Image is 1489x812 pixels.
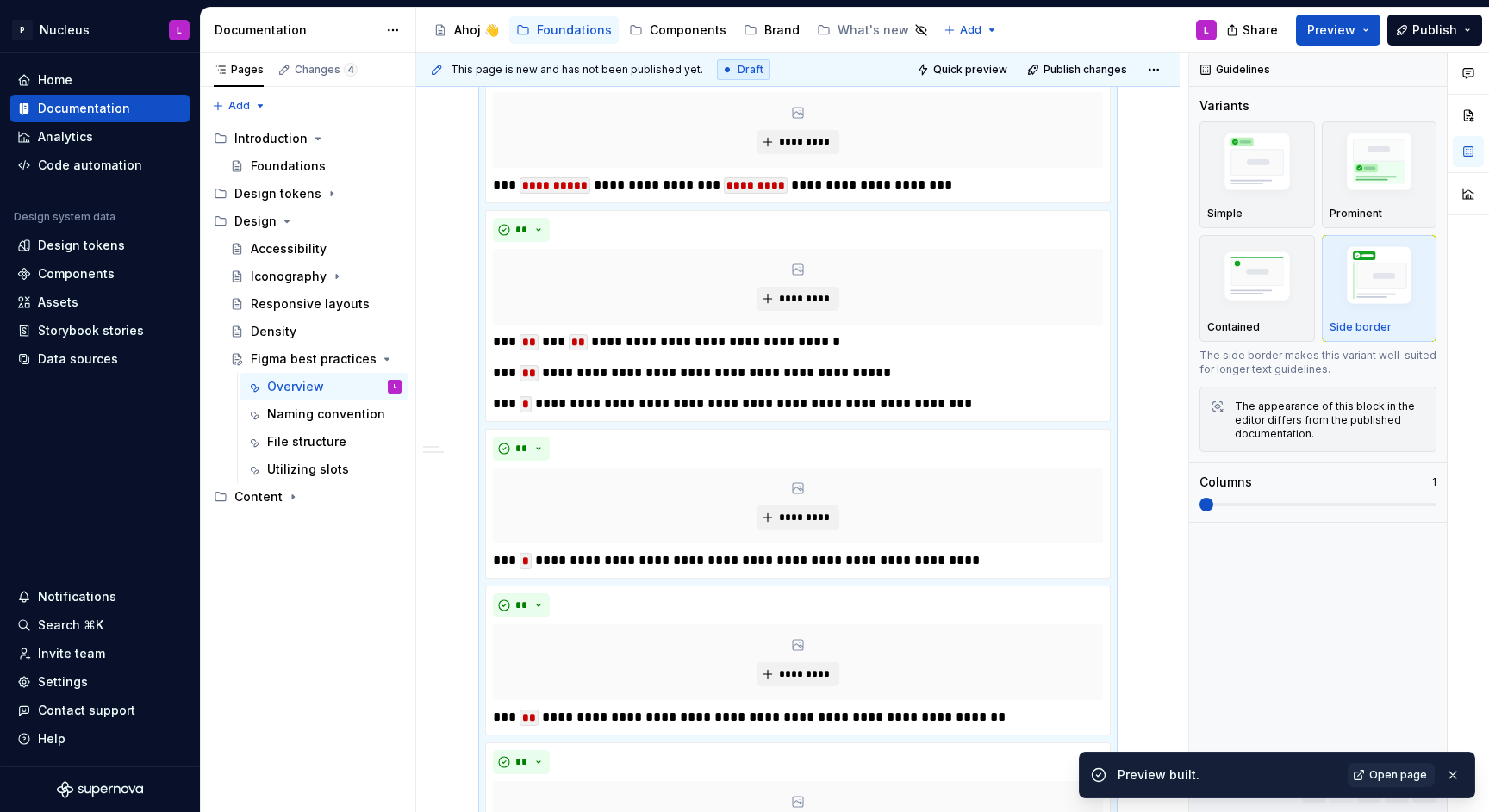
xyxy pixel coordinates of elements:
[38,322,144,339] div: Storybook stories
[454,22,499,39] div: Ahoj 👋
[177,23,182,37] div: L
[1199,97,1249,115] div: Variants
[234,185,321,202] div: Design tokens
[1322,235,1437,342] button: placeholderSide border
[1204,23,1209,37] div: L
[1207,245,1307,312] img: placeholder
[251,268,327,285] div: Iconography
[1207,207,1243,220] p: Simple
[1118,766,1337,784] div: Preview built.
[38,588,116,605] div: Notifications
[228,99,250,113] span: Add
[38,237,125,254] div: Design tokens
[1330,241,1430,316] img: placeholder
[207,208,408,235] div: Design
[1199,121,1315,228] button: placeholderSimple
[223,263,408,290] a: Iconography
[10,725,190,753] button: Help
[12,20,33,40] div: P
[207,483,408,511] div: Content
[1207,320,1260,334] p: Contained
[344,63,358,77] span: 4
[38,350,118,368] div: Data sources
[1330,127,1430,202] img: placeholder
[10,697,190,724] button: Contact support
[1296,15,1380,46] button: Preview
[10,640,190,667] a: Invite team
[1330,320,1392,334] p: Side border
[1199,349,1436,376] div: The side border makes this variant well-suited for longer text guidelines.
[10,317,190,344] a: Storybook stories
[267,461,349,478] div: Utilizing slots
[223,235,408,263] a: Accessibility
[10,583,190,611] button: Notifications
[207,125,408,511] div: Page tree
[1348,763,1435,787] a: Open page
[537,22,612,39] div: Foundations
[251,350,377,368] div: Figma best practices
[251,295,370,313] div: Responsive layouts
[10,232,190,259] a: Design tokens
[251,323,296,340] div: Density
[1044,63,1127,77] span: Publish changes
[223,318,408,345] a: Density
[1387,15,1482,46] button: Publish
[1307,22,1355,39] span: Preview
[3,11,196,48] button: PNucleusL
[451,63,703,77] span: This page is new and has not been published yet.
[1207,127,1307,202] img: placeholder
[394,378,396,395] div: L
[912,58,1015,82] button: Quick preview
[427,16,506,44] a: Ahoj 👋
[509,16,619,44] a: Foundations
[1218,15,1289,46] button: Share
[10,345,190,373] a: Data sources
[650,22,726,39] div: Components
[240,400,408,428] a: Naming convention
[960,23,981,37] span: Add
[1432,475,1436,489] p: 1
[1199,474,1252,491] div: Columns
[10,95,190,122] a: Documentation
[622,16,733,44] a: Components
[738,63,763,77] span: Draft
[38,645,105,662] div: Invite team
[838,22,909,39] div: What's new
[1199,235,1315,342] button: placeholderContained
[234,213,277,230] div: Design
[10,668,190,696] a: Settings
[1322,121,1437,228] button: placeholderProminent
[1235,400,1425,441] div: The appearance of this block in the editor differs from the published documentation.
[251,158,326,175] div: Foundations
[10,260,190,288] a: Components
[223,290,408,318] a: Responsive layouts
[764,22,800,39] div: Brand
[10,288,190,316] a: Assets
[57,781,143,798] svg: Supernova Logo
[267,406,385,423] div: Naming convention
[215,22,377,39] div: Documentation
[234,130,308,147] div: Introduction
[207,180,408,208] div: Design tokens
[38,71,72,89] div: Home
[938,18,1003,42] button: Add
[240,373,408,400] a: OverviewL
[933,63,1007,77] span: Quick preview
[38,294,78,311] div: Assets
[207,125,408,152] div: Introduction
[38,617,103,634] div: Search ⌘K
[10,123,190,151] a: Analytics
[1412,22,1457,39] span: Publish
[267,433,346,450] div: File structure
[207,94,271,118] button: Add
[295,63,358,77] div: Changes
[737,16,807,44] a: Brand
[214,63,264,77] div: Pages
[1022,58,1135,82] button: Publish changes
[38,730,65,747] div: Help
[40,22,90,39] div: Nucleus
[38,702,135,719] div: Contact support
[267,378,324,395] div: Overview
[223,152,408,180] a: Foundations
[427,13,935,47] div: Page tree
